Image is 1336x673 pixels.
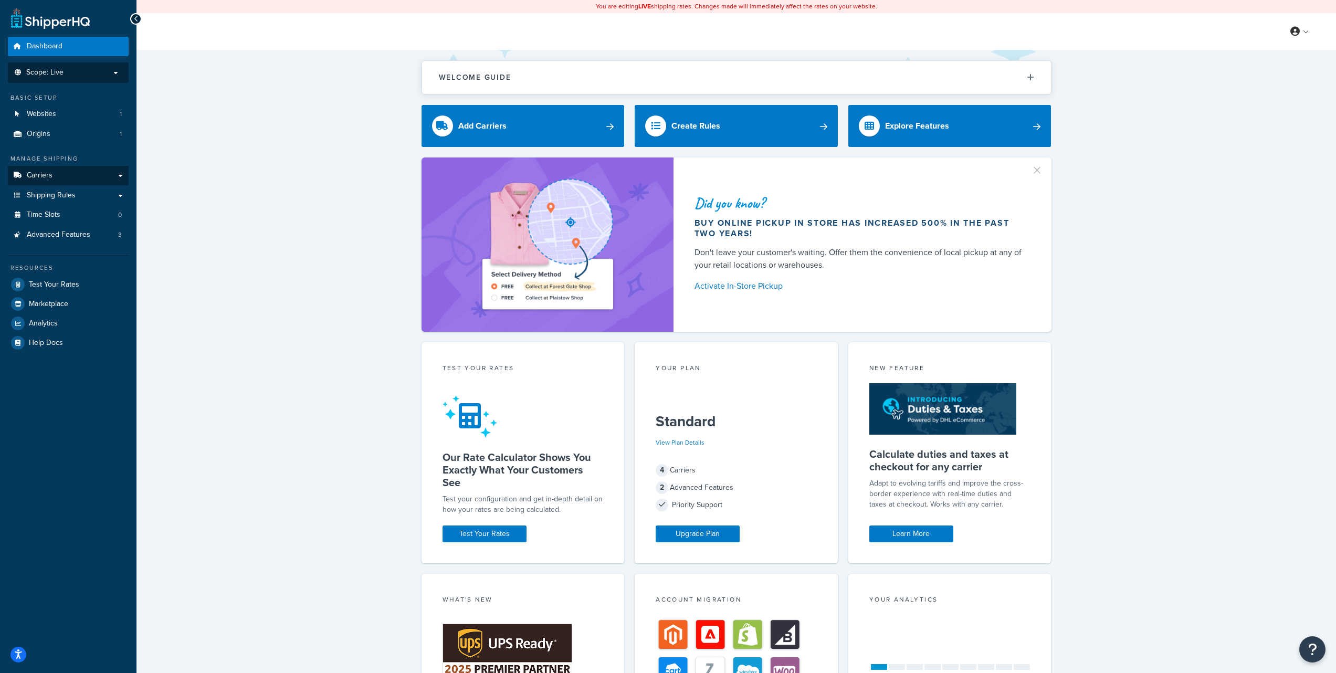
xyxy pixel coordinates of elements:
[656,595,817,607] div: Account Migration
[458,119,507,133] div: Add Carriers
[443,363,604,375] div: Test your rates
[8,104,129,124] li: Websites
[8,186,129,205] a: Shipping Rules
[869,448,1030,473] h5: Calculate duties and taxes at checkout for any carrier
[656,438,704,447] a: View Plan Details
[27,130,50,139] span: Origins
[422,105,625,147] a: Add Carriers
[8,333,129,352] a: Help Docs
[29,339,63,348] span: Help Docs
[118,211,122,219] span: 0
[8,225,129,245] li: Advanced Features
[695,246,1026,271] div: Don't leave your customer's waiting. Offer them the convenience of local pickup at any of your re...
[869,595,1030,607] div: Your Analytics
[27,171,52,180] span: Carriers
[635,105,838,147] a: Create Rules
[120,110,122,119] span: 1
[656,363,817,375] div: Your Plan
[656,463,817,478] div: Carriers
[27,191,76,200] span: Shipping Rules
[443,525,527,542] a: Test Your Rates
[8,154,129,163] div: Manage Shipping
[439,73,511,81] h2: Welcome Guide
[671,119,720,133] div: Create Rules
[638,2,651,11] b: LIVE
[1299,636,1326,663] button: Open Resource Center
[695,279,1026,293] a: Activate In-Store Pickup
[118,230,122,239] span: 3
[8,93,129,102] div: Basic Setup
[8,124,129,144] li: Origins
[8,104,129,124] a: Websites1
[8,205,129,225] a: Time Slots0
[8,124,129,144] a: Origins1
[8,295,129,313] a: Marketplace
[656,481,668,494] span: 2
[656,413,817,430] h5: Standard
[695,196,1026,211] div: Did you know?
[656,525,740,542] a: Upgrade Plan
[27,211,60,219] span: Time Slots
[26,68,64,77] span: Scope: Live
[27,42,62,51] span: Dashboard
[453,173,643,316] img: ad-shirt-map-b0359fc47e01cab431d101c4b569394f6a03f54285957d908178d52f29eb9668.png
[656,498,817,512] div: Priority Support
[29,280,79,289] span: Test Your Rates
[848,105,1051,147] a: Explore Features
[27,230,90,239] span: Advanced Features
[29,300,68,309] span: Marketplace
[8,275,129,294] a: Test Your Rates
[422,61,1051,94] button: Welcome Guide
[656,480,817,495] div: Advanced Features
[8,264,129,272] div: Resources
[443,494,604,515] div: Test your configuration and get in-depth detail on how your rates are being calculated.
[443,451,604,489] h5: Our Rate Calculator Shows You Exactly What Your Customers See
[656,464,668,477] span: 4
[885,119,949,133] div: Explore Features
[120,130,122,139] span: 1
[8,314,129,333] a: Analytics
[869,525,953,542] a: Learn More
[8,205,129,225] li: Time Slots
[29,319,58,328] span: Analytics
[27,110,56,119] span: Websites
[8,225,129,245] a: Advanced Features3
[8,37,129,56] a: Dashboard
[869,363,1030,375] div: New Feature
[8,166,129,185] a: Carriers
[443,595,604,607] div: What's New
[869,478,1030,510] p: Adapt to evolving tariffs and improve the cross-border experience with real-time duties and taxes...
[695,218,1026,239] div: Buy online pickup in store has increased 500% in the past two years!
